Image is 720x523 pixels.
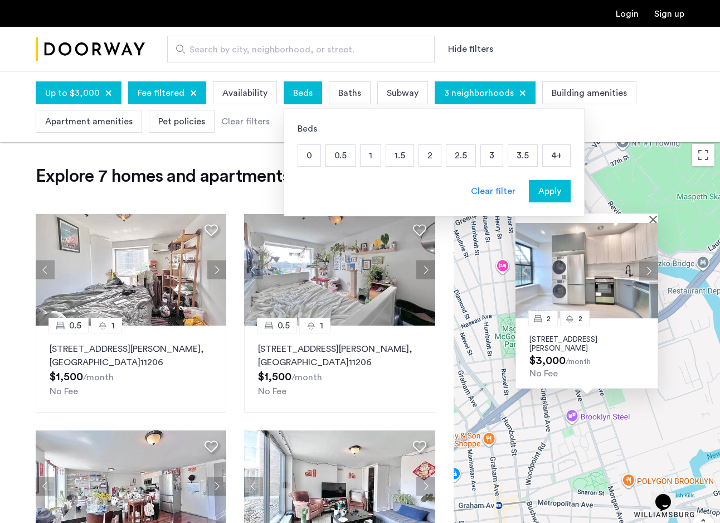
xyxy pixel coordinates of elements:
span: Apply [538,185,561,198]
p: 2.5 [446,145,475,166]
span: Availability [222,86,267,100]
p: 2 [419,145,441,166]
img: logo [36,28,145,70]
span: Apartment amenities [45,115,133,128]
button: Show or hide filters [448,42,493,56]
a: Login [616,9,639,18]
button: button [529,180,571,202]
p: 1 [361,145,381,166]
span: Search by city, neighborhood, or street. [189,43,403,56]
p: 1.5 [386,145,413,166]
span: Up to $3,000 [45,86,100,100]
span: 3 neighborhoods [444,86,514,100]
span: Beds [293,86,313,100]
span: Subway [387,86,419,100]
span: Fee filtered [138,86,184,100]
span: Baths [338,86,361,100]
a: Cazamio Logo [36,28,145,70]
a: Registration [654,9,684,18]
p: 3 [481,145,503,166]
input: Apartment Search [167,36,435,62]
p: 0.5 [326,145,355,166]
p: 4+ [543,145,570,166]
iframe: chat widget [651,478,687,512]
span: Pet policies [158,115,205,128]
div: Beds [298,122,571,135]
span: Building amenities [552,86,627,100]
p: 3.5 [508,145,537,166]
div: Clear filter [471,185,515,198]
div: Clear filters [221,115,270,128]
p: 0 [298,145,320,166]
